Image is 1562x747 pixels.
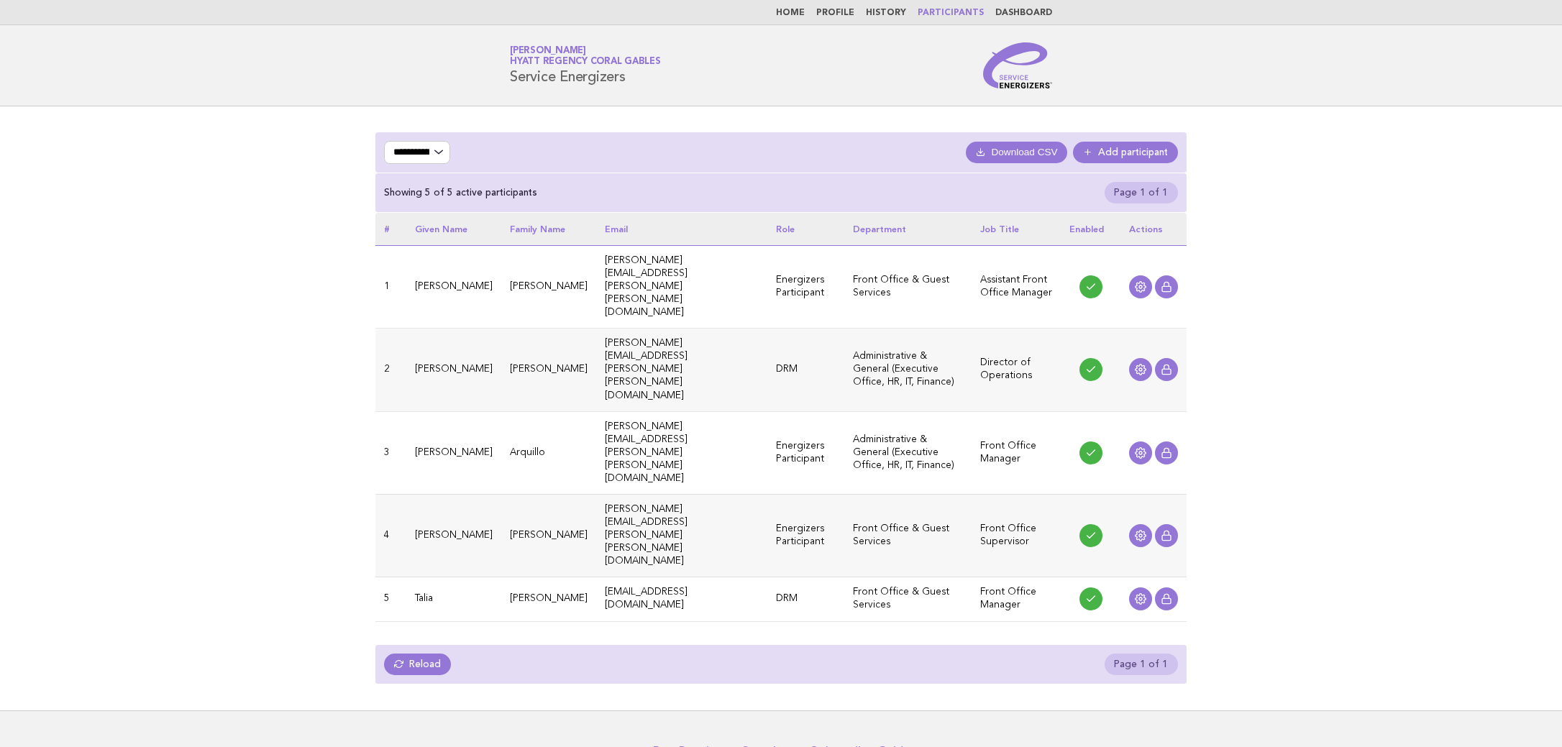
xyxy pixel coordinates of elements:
[501,577,596,621] td: [PERSON_NAME]
[767,213,844,245] th: Role
[844,411,972,494] td: Administrative & General (Executive Office, HR, IT, Finance)
[918,9,984,17] a: Participants
[510,46,661,66] a: [PERSON_NAME]Hyatt Regency Coral Gables
[406,245,501,328] td: [PERSON_NAME]
[596,577,767,621] td: [EMAIL_ADDRESS][DOMAIN_NAME]
[406,213,501,245] th: Given name
[866,9,906,17] a: History
[767,494,844,577] td: Energizers Participant
[384,186,537,199] div: Showing 5 of 5 active participants
[767,411,844,494] td: Energizers Participant
[501,245,596,328] td: [PERSON_NAME]
[844,494,972,577] td: Front Office & Guest Services
[375,329,406,411] td: 2
[384,654,451,675] a: Reload
[816,9,854,17] a: Profile
[1061,213,1120,245] th: Enabled
[972,329,1061,411] td: Director of Operations
[406,411,501,494] td: [PERSON_NAME]
[501,494,596,577] td: [PERSON_NAME]
[972,577,1061,621] td: Front Office Manager
[596,411,767,494] td: [PERSON_NAME][EMAIL_ADDRESS][PERSON_NAME][PERSON_NAME][DOMAIN_NAME]
[983,42,1052,88] img: Service Energizers
[375,494,406,577] td: 4
[406,577,501,621] td: Talia
[596,245,767,328] td: [PERSON_NAME][EMAIL_ADDRESS][PERSON_NAME][PERSON_NAME][DOMAIN_NAME]
[375,411,406,494] td: 3
[375,245,406,328] td: 1
[995,9,1052,17] a: Dashboard
[844,245,972,328] td: Front Office & Guest Services
[767,329,844,411] td: DRM
[844,329,972,411] td: Administrative & General (Executive Office, HR, IT, Finance)
[844,577,972,621] td: Front Office & Guest Services
[406,329,501,411] td: [PERSON_NAME]
[501,213,596,245] th: Family name
[501,329,596,411] td: [PERSON_NAME]
[375,577,406,621] td: 5
[844,213,972,245] th: Department
[972,494,1061,577] td: Front Office Supervisor
[972,213,1061,245] th: Job Title
[767,245,844,328] td: Energizers Participant
[596,494,767,577] td: [PERSON_NAME][EMAIL_ADDRESS][PERSON_NAME][PERSON_NAME][DOMAIN_NAME]
[501,411,596,494] td: Arquillo
[510,58,661,67] span: Hyatt Regency Coral Gables
[767,577,844,621] td: DRM
[972,411,1061,494] td: Front Office Manager
[406,494,501,577] td: [PERSON_NAME]
[596,329,767,411] td: [PERSON_NAME][EMAIL_ADDRESS][PERSON_NAME][PERSON_NAME][DOMAIN_NAME]
[596,213,767,245] th: Email
[1073,142,1178,163] a: Add participant
[972,245,1061,328] td: Assistant Front Office Manager
[966,142,1067,163] button: Download CSV
[776,9,805,17] a: Home
[375,213,406,245] th: #
[510,47,661,84] h1: Service Energizers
